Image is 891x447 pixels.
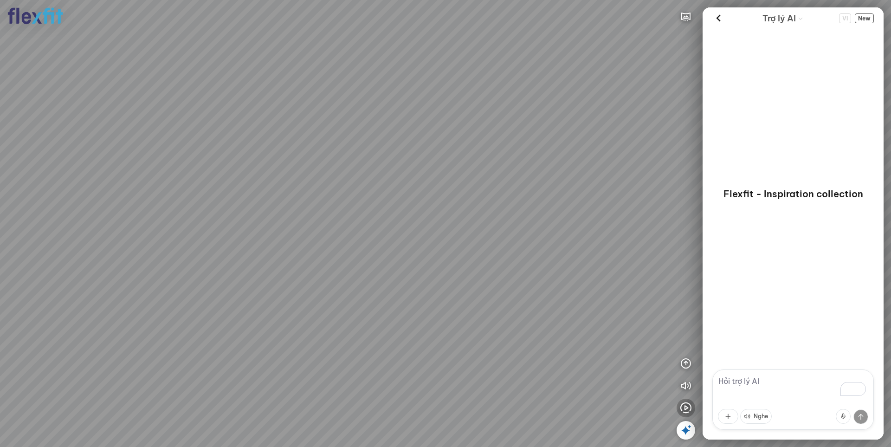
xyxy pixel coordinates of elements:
div: AI Guide options [762,11,803,26]
span: VI [839,13,851,23]
textarea: To enrich screen reader interactions, please activate Accessibility in Grammarly extension settings [712,369,874,430]
p: Flexfit - Inspiration collection [723,188,863,201]
button: Nghe [740,409,772,424]
button: Change language [839,13,851,23]
img: logo [7,7,63,25]
span: Trợ lý AI [762,12,796,25]
button: New Chat [855,13,874,23]
span: New [855,13,874,23]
